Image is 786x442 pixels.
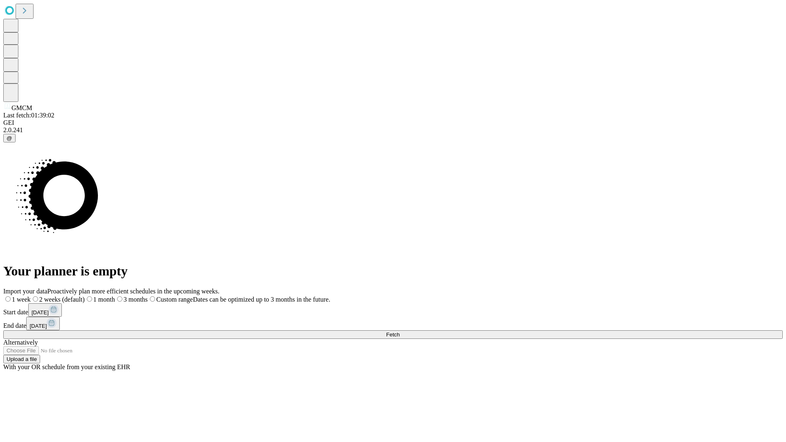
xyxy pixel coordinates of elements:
[156,296,193,303] span: Custom range
[124,296,148,303] span: 3 months
[3,330,783,339] button: Fetch
[3,363,130,370] span: With your OR schedule from your existing EHR
[29,323,47,329] span: [DATE]
[150,296,155,302] input: Custom rangeDates can be optimized up to 3 months in the future.
[7,135,12,141] span: @
[28,303,62,317] button: [DATE]
[11,104,32,111] span: GMCM
[39,296,85,303] span: 2 weeks (default)
[3,288,47,295] span: Import your data
[32,309,49,316] span: [DATE]
[3,317,783,330] div: End date
[47,288,219,295] span: Proactively plan more efficient schedules in the upcoming weeks.
[3,112,54,119] span: Last fetch: 01:39:02
[5,296,11,302] input: 1 week
[33,296,38,302] input: 2 weeks (default)
[3,134,16,142] button: @
[117,296,122,302] input: 3 months
[3,264,783,279] h1: Your planner is empty
[87,296,92,302] input: 1 month
[3,303,783,317] div: Start date
[26,317,60,330] button: [DATE]
[12,296,31,303] span: 1 week
[3,355,40,363] button: Upload a file
[3,119,783,126] div: GEI
[193,296,330,303] span: Dates can be optimized up to 3 months in the future.
[3,126,783,134] div: 2.0.241
[93,296,115,303] span: 1 month
[3,339,38,346] span: Alternatively
[386,331,400,338] span: Fetch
